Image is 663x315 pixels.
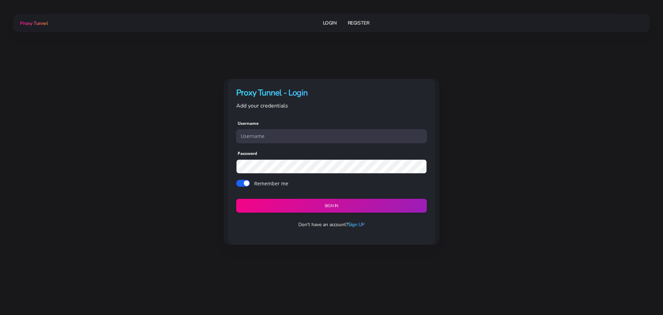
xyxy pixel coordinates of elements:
a: Login [323,17,337,29]
span: Proxy Tunnel [20,20,48,27]
button: Sign in [236,199,427,213]
h4: Proxy Tunnel - Login [236,87,427,99]
label: Remember me [254,180,288,187]
p: Don't have an account? [231,221,432,228]
iframe: Webchat Widget [630,281,654,306]
a: Sign UP [348,221,365,228]
a: Register [348,17,369,29]
label: Username [238,120,259,127]
p: Add your credentials [236,101,427,110]
label: Password [238,150,257,157]
input: Username [236,129,427,143]
a: Proxy Tunnel [19,18,48,29]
